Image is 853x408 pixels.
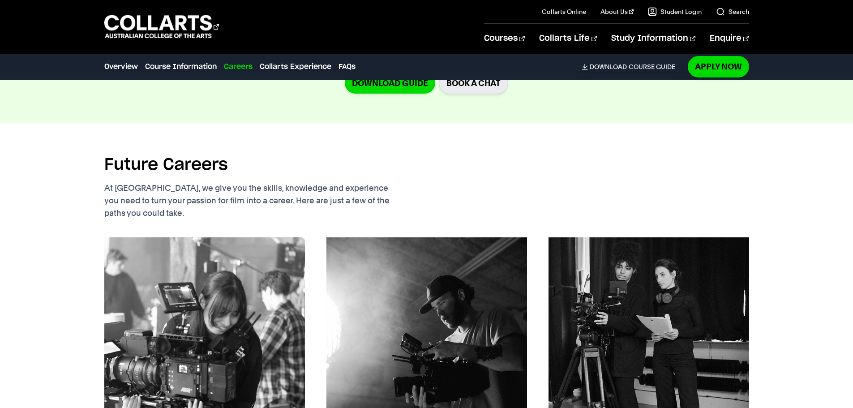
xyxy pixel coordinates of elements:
a: Courses [484,24,525,53]
a: DownloadCourse Guide [582,63,682,71]
a: About Us [600,7,634,16]
a: Course Information [145,61,217,72]
a: Search [716,7,749,16]
a: Study Information [611,24,695,53]
div: Go to homepage [104,14,219,39]
a: Student Login [648,7,702,16]
a: Careers [224,61,253,72]
a: BOOK A CHAT [439,72,508,94]
a: Download Guide [345,73,435,94]
a: Enquire [710,24,749,53]
p: At [GEOGRAPHIC_DATA], we give you the skills, knowledge and experience you need to turn your pass... [104,182,431,219]
a: Overview [104,61,138,72]
a: Apply Now [688,56,749,77]
a: FAQs [339,61,356,72]
a: Collarts Life [539,24,597,53]
a: Collarts Online [542,7,586,16]
span: Download [590,63,627,71]
h2: Future Careers [104,155,228,175]
a: Collarts Experience [260,61,331,72]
